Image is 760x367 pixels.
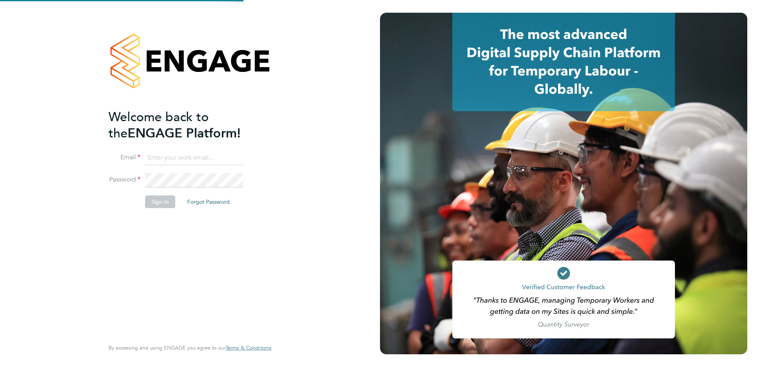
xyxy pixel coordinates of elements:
input: Enter your work email... [145,151,243,165]
h2: ENGAGE Platform! [109,109,264,141]
button: Sign In [145,195,175,208]
label: Password [109,176,140,184]
button: Forgot Password [181,195,236,208]
label: Email [109,153,140,162]
span: Welcome back to the [109,109,209,141]
a: Terms & Conditions [226,345,271,351]
span: By accessing and using ENGAGE you agree to our [109,344,271,351]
